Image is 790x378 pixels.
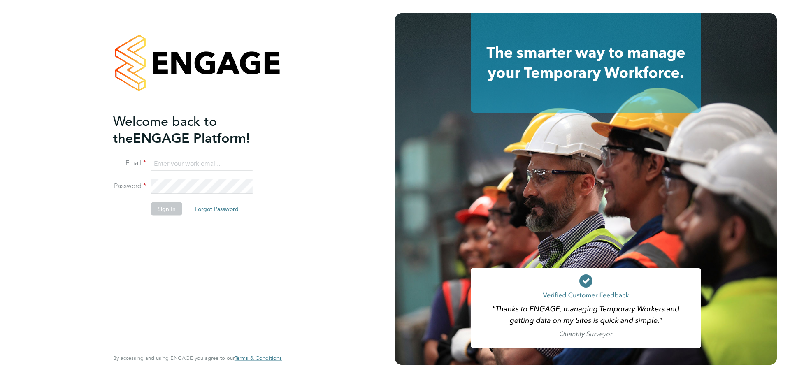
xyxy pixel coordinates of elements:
input: Enter your work email... [151,156,253,171]
span: Welcome back to the [113,113,217,146]
button: Forgot Password [188,202,245,216]
label: Password [113,182,146,190]
a: Terms & Conditions [235,355,282,362]
span: By accessing and using ENGAGE you agree to our [113,355,282,362]
button: Sign In [151,202,182,216]
label: Email [113,159,146,167]
h2: ENGAGE Platform! [113,113,274,146]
